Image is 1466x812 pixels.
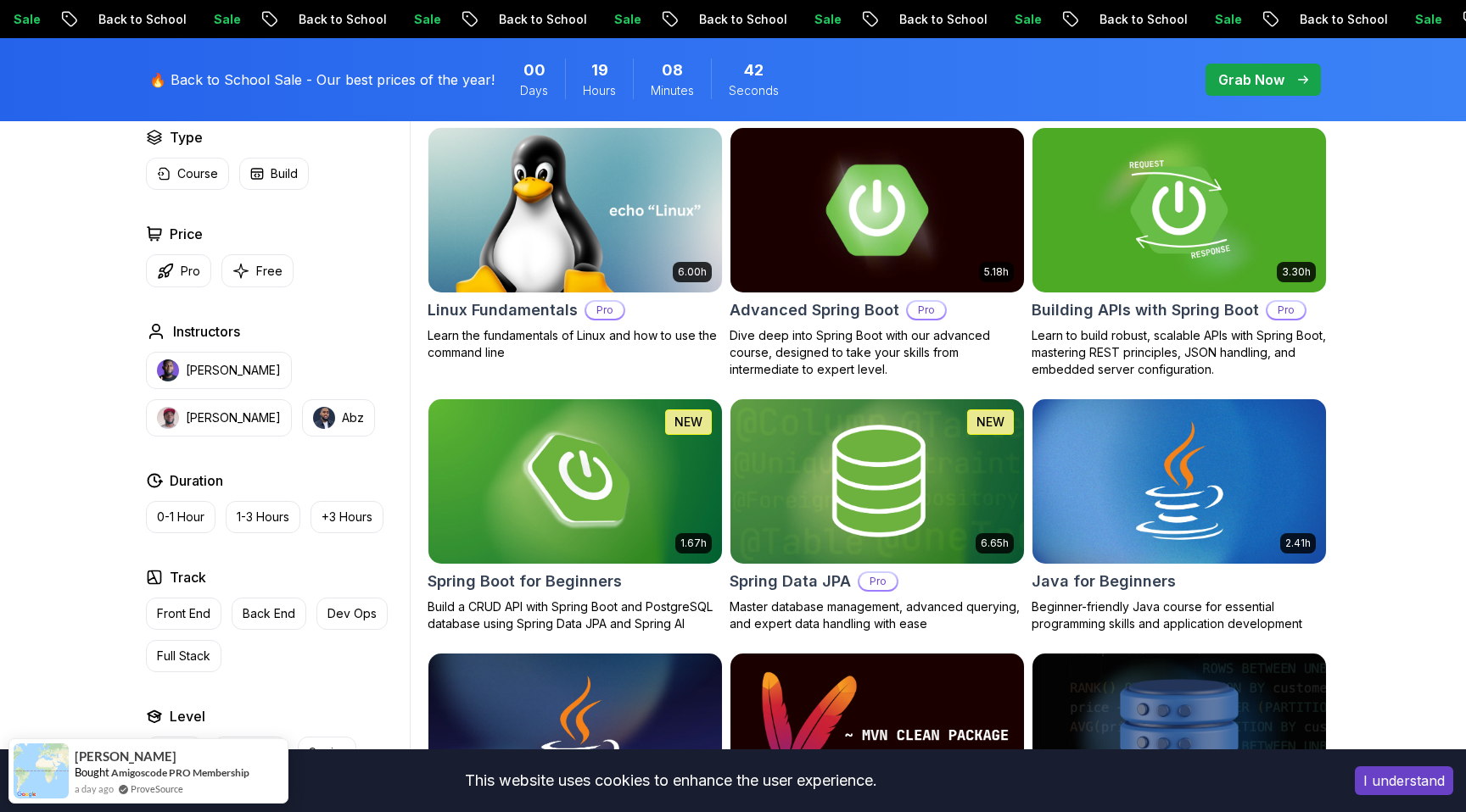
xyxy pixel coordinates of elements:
p: Build a CRUD API with Spring Boot and PostgreSQL database using Spring Data JPA and Spring AI [428,598,723,632]
p: NEW [976,414,1004,431]
img: Linux Fundamentals card [428,128,722,292]
p: Sale [999,11,1053,28]
button: Junior [146,737,203,769]
img: Building APIs with Spring Boot card [1032,128,1326,292]
p: Back End [243,605,295,622]
p: Sale [798,11,853,28]
p: 3.30h [1282,265,1311,279]
p: Sale [1199,11,1253,28]
p: 5.18h [984,265,1009,279]
p: Beginner-friendly Java course for essential programming skills and application development [1032,598,1327,632]
span: Seconds [729,82,779,99]
a: Amigoscode PRO Membership [111,766,249,779]
p: Pro [859,573,897,590]
span: [PERSON_NAME] [75,749,176,764]
h2: Instructors [173,321,240,342]
span: 42 Seconds [744,58,764,82]
img: instructor img [157,407,179,429]
button: instructor img[PERSON_NAME] [146,352,292,389]
button: Free [221,254,294,287]
a: ProveSource [131,781,183,796]
p: Back to School [1284,11,1399,28]
img: provesource social proof notification image [14,743,69,798]
h2: Java for Beginners [1032,570,1176,593]
img: Advanced Spring Boot card [723,124,1031,296]
button: 0-1 Hour [146,501,215,533]
p: Course [177,165,218,182]
button: Dev Ops [316,598,388,630]
p: 6.65h [981,537,1009,550]
button: instructor imgAbz [302,399,375,437]
span: Minutes [651,82,694,99]
a: Advanced Spring Boot card5.18hAdvanced Spring BootProDive deep into Spring Boot with our advanced... [730,127,1025,378]
p: Learn the fundamentals of Linux and how to use the command line [428,327,723,361]
span: 19 Hours [591,58,608,82]
span: Bought [75,765,109,779]
div: This website uses cookies to enhance the user experience. [13,762,1329,799]
button: Mid-level [213,737,288,769]
p: Full Stack [157,648,210,665]
p: Pro [1267,302,1305,319]
p: Pro [586,302,624,319]
p: Back to School [883,11,999,28]
img: instructor img [313,407,335,429]
button: +3 Hours [311,501,383,533]
span: Days [520,82,548,99]
img: Spring Boot for Beginners card [428,399,722,564]
span: 0 Days [523,58,546,82]
p: Back to School [483,11,598,28]
span: a day ago [75,781,114,796]
h2: Price [170,224,203,244]
a: Spring Data JPA card6.65hNEWSpring Data JPAProMaster database management, advanced querying, and ... [730,398,1025,632]
p: 🔥 Back to School Sale - Our best prices of the year! [149,70,495,90]
p: Sale [1399,11,1453,28]
a: Java for Beginners card2.41hJava for BeginnersBeginner-friendly Java course for essential program... [1032,398,1327,632]
a: Linux Fundamentals card6.00hLinux FundamentalsProLearn the fundamentals of Linux and how to use t... [428,127,723,361]
p: Abz [342,409,364,426]
p: Pro [908,302,945,319]
p: Sale [198,11,252,28]
p: Learn to build robust, scalable APIs with Spring Boot, mastering REST principles, JSON handling, ... [1032,327,1327,378]
p: 2.41h [1285,537,1311,550]
a: Spring Boot for Beginners card1.67hNEWSpring Boot for BeginnersBuild a CRUD API with Spring Boot ... [428,398,723,632]
p: Grab Now [1218,70,1284,90]
span: Hours [583,82,616,99]
button: Pro [146,254,211,287]
h2: Building APIs with Spring Boot [1032,298,1259,322]
p: Back to School [82,11,198,28]
p: NEW [674,414,702,431]
button: Course [146,158,229,190]
p: Back to School [683,11,798,28]
button: Full Stack [146,640,221,672]
p: Sale [598,11,652,28]
p: Sale [398,11,452,28]
h2: Duration [170,470,223,491]
p: Build [271,165,298,182]
h2: Spring Boot for Beginners [428,570,622,593]
p: Back to School [283,11,398,28]
p: Senior [309,744,345,761]
img: Java for Beginners card [1032,399,1326,564]
p: +3 Hours [322,509,372,526]
span: 8 Minutes [662,58,683,82]
button: Back End [232,598,306,630]
button: instructor img[PERSON_NAME] [146,399,292,437]
img: instructor img [157,359,179,381]
p: Master database management, advanced querying, and expert data handling with ease [730,598,1025,632]
img: Spring Data JPA card [730,399,1024,564]
p: Dive deep into Spring Boot with our advanced course, designed to take your skills from intermedia... [730,327,1025,378]
p: Free [256,263,283,280]
h2: Advanced Spring Boot [730,298,899,322]
h2: Type [170,127,203,147]
button: Senior [298,737,356,769]
p: Front End [157,605,210,622]
h2: Level [170,706,205,726]
p: 1.67h [680,537,707,550]
p: 6.00h [678,265,707,279]
h2: Spring Data JPA [730,570,851,593]
button: Front End [146,598,221,630]
p: [PERSON_NAME] [186,362,281,379]
h2: Linux Fundamentals [428,298,578,322]
a: Building APIs with Spring Boot card3.30hBuilding APIs with Spring BootProLearn to build robust, s... [1032,127,1327,378]
h2: Track [170,567,206,587]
